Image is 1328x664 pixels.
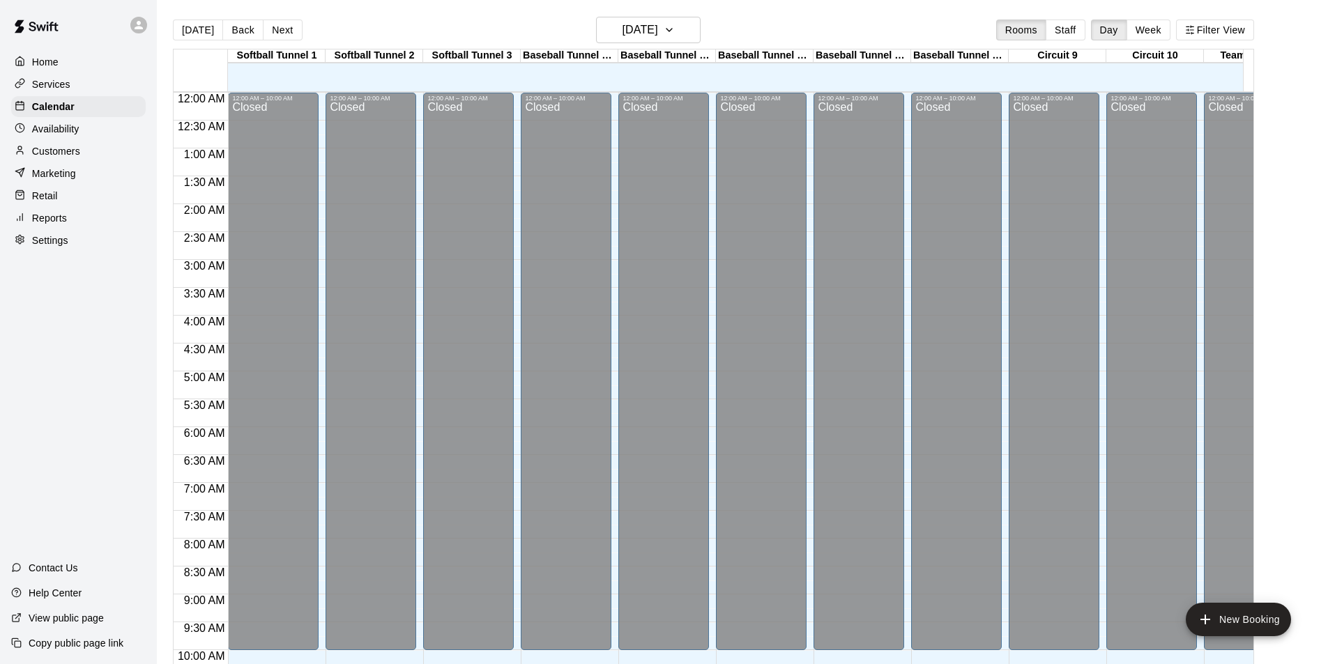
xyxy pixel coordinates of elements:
[521,93,611,650] div: 12:00 AM – 10:00 AM: Closed
[1208,102,1290,655] div: Closed
[618,49,716,63] div: Baseball Tunnel 5 (Machine)
[427,95,510,102] div: 12:00 AM – 10:00 AM
[915,95,998,102] div: 12:00 AM – 10:00 AM
[232,102,314,655] div: Closed
[818,102,900,655] div: Closed
[618,93,709,650] div: 12:00 AM – 10:00 AM: Closed
[814,49,911,63] div: Baseball Tunnel 7 (Mound/Machine)
[181,371,229,383] span: 5:00 AM
[181,427,229,439] span: 6:00 AM
[32,211,67,225] p: Reports
[521,49,618,63] div: Baseball Tunnel 4 (Machine)
[11,52,146,72] div: Home
[423,49,521,63] div: Softball Tunnel 3
[174,121,229,132] span: 12:30 AM
[32,55,59,69] p: Home
[330,95,412,102] div: 12:00 AM – 10:00 AM
[174,650,229,662] span: 10:00 AM
[181,288,229,300] span: 3:30 AM
[11,230,146,251] a: Settings
[11,208,146,229] a: Reports
[623,102,705,655] div: Closed
[1176,20,1254,40] button: Filter View
[232,95,314,102] div: 12:00 AM – 10:00 AM
[326,49,423,63] div: Softball Tunnel 2
[1208,95,1290,102] div: 12:00 AM – 10:00 AM
[181,511,229,523] span: 7:30 AM
[1013,102,1095,655] div: Closed
[911,49,1009,63] div: Baseball Tunnel 8 (Mound)
[596,17,701,43] button: [DATE]
[427,102,510,655] div: Closed
[1111,95,1193,102] div: 12:00 AM – 10:00 AM
[1111,102,1193,655] div: Closed
[716,93,807,650] div: 12:00 AM – 10:00 AM: Closed
[32,122,79,136] p: Availability
[32,189,58,203] p: Retail
[423,93,514,650] div: 12:00 AM – 10:00 AM: Closed
[181,343,229,355] span: 4:30 AM
[29,586,82,600] p: Help Center
[716,49,814,63] div: Baseball Tunnel 6 (Machine)
[181,539,229,550] span: 8:00 AM
[222,20,264,40] button: Back
[181,316,229,327] span: 4:00 AM
[181,455,229,467] span: 6:30 AM
[181,260,229,272] span: 3:00 AM
[11,118,146,139] a: Availability
[32,144,80,158] p: Customers
[29,561,78,575] p: Contact Us
[1204,49,1302,63] div: Team Room 1
[263,20,302,40] button: Next
[1127,20,1170,40] button: Week
[181,232,229,244] span: 2:30 AM
[11,141,146,162] a: Customers
[1091,20,1127,40] button: Day
[525,102,607,655] div: Closed
[915,102,998,655] div: Closed
[11,96,146,117] a: Calendar
[29,636,123,650] p: Copy public page link
[228,49,326,63] div: Softball Tunnel 1
[32,233,68,247] p: Settings
[623,20,658,40] h6: [DATE]
[181,204,229,216] span: 2:00 AM
[181,399,229,411] span: 5:30 AM
[996,20,1046,40] button: Rooms
[911,93,1002,650] div: 12:00 AM – 10:00 AM: Closed
[1186,603,1291,636] button: add
[1204,93,1295,650] div: 12:00 AM – 10:00 AM: Closed
[720,95,802,102] div: 12:00 AM – 10:00 AM
[1009,49,1106,63] div: Circuit 9
[814,93,904,650] div: 12:00 AM – 10:00 AM: Closed
[720,102,802,655] div: Closed
[1009,93,1099,650] div: 12:00 AM – 10:00 AM: Closed
[181,622,229,634] span: 9:30 AM
[32,100,75,114] p: Calendar
[11,74,146,95] a: Services
[173,20,223,40] button: [DATE]
[1046,20,1085,40] button: Staff
[174,93,229,105] span: 12:00 AM
[181,483,229,495] span: 7:00 AM
[228,93,319,650] div: 12:00 AM – 10:00 AM: Closed
[32,77,70,91] p: Services
[330,102,412,655] div: Closed
[181,176,229,188] span: 1:30 AM
[1013,95,1095,102] div: 12:00 AM – 10:00 AM
[525,95,607,102] div: 12:00 AM – 10:00 AM
[326,93,416,650] div: 12:00 AM – 10:00 AM: Closed
[1106,93,1197,650] div: 12:00 AM – 10:00 AM: Closed
[1106,49,1204,63] div: Circuit 10
[623,95,705,102] div: 12:00 AM – 10:00 AM
[181,594,229,606] span: 9:00 AM
[181,566,229,578] span: 8:30 AM
[11,185,146,206] a: Retail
